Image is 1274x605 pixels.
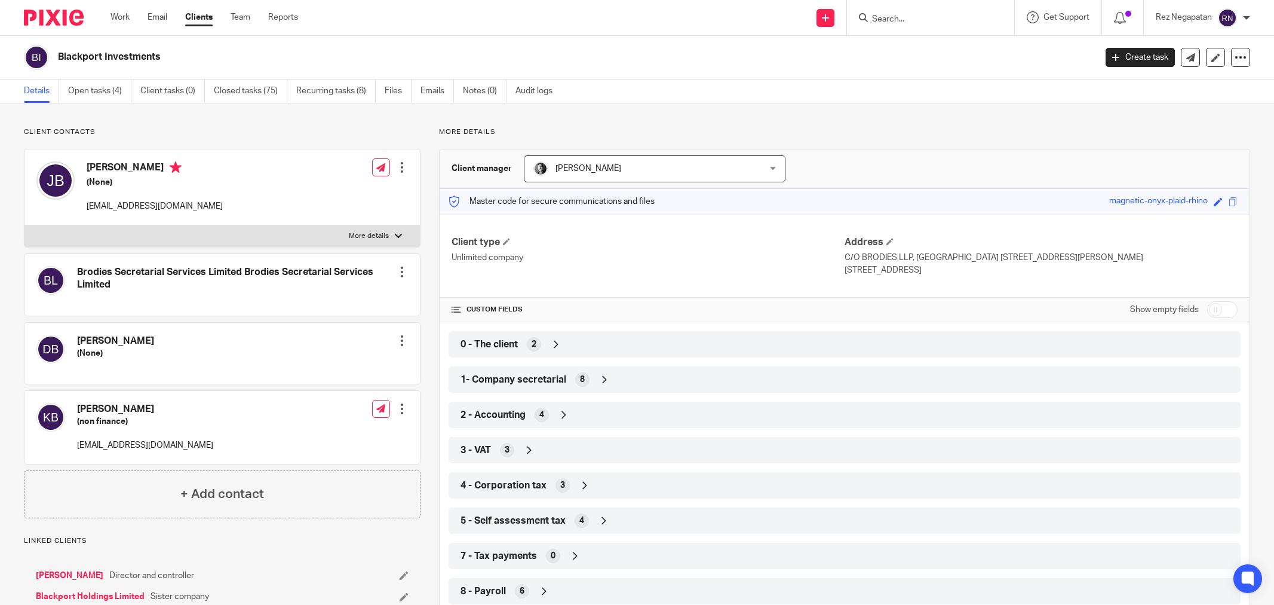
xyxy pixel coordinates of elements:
[533,161,548,176] img: DSC_9061-3.jpg
[871,14,978,25] input: Search
[24,80,59,103] a: Details
[461,444,491,457] span: 3 - VAT
[24,10,84,26] img: Pixie
[452,305,845,314] h4: CUSTOM FIELDS
[1043,13,1089,22] span: Get Support
[1218,8,1237,27] img: svg%3E
[845,236,1238,249] h4: Address
[87,161,223,176] h4: [PERSON_NAME]
[151,591,209,603] span: Sister company
[36,403,65,432] img: svg%3E
[24,127,420,137] p: Client contacts
[520,585,524,597] span: 6
[515,80,561,103] a: Audit logs
[580,374,585,386] span: 8
[461,585,506,598] span: 8 - Payroll
[551,550,555,562] span: 0
[505,444,509,456] span: 3
[36,591,145,603] a: Blackport Holdings Limited
[461,515,566,527] span: 5 - Self assessment tax
[461,479,547,492] span: 4 - Corporation tax
[214,80,287,103] a: Closed tasks (75)
[77,415,213,427] h5: (non finance)
[170,161,182,173] i: Primary
[77,439,213,451] p: [EMAIL_ADDRESS][DOMAIN_NAME]
[461,338,518,351] span: 0 - The client
[87,176,223,188] h5: (None)
[87,200,223,212] p: [EMAIL_ADDRESS][DOMAIN_NAME]
[461,374,566,386] span: 1- Company secretarial
[555,164,621,173] span: [PERSON_NAME]
[231,11,250,23] a: Team
[68,80,131,103] a: Open tasks (4)
[77,266,396,292] h4: Brodies Secretarial Services Limited Brodies Secretarial Services Limited
[1106,48,1175,67] a: Create task
[36,161,75,200] img: svg%3E
[463,80,506,103] a: Notes (0)
[110,11,130,23] a: Work
[24,536,420,546] p: Linked clients
[579,515,584,527] span: 4
[452,252,845,264] p: Unlimited company
[439,127,1250,137] p: More details
[1156,11,1212,23] p: Rez Negapatan
[140,80,205,103] a: Client tasks (0)
[36,266,65,295] img: svg%3E
[845,252,1238,264] p: C/O BRODIES LLP, [GEOGRAPHIC_DATA] [STREET_ADDRESS][PERSON_NAME]
[449,195,655,207] p: Master code for secure communications and files
[36,335,65,363] img: svg%3E
[296,80,376,103] a: Recurring tasks (8)
[77,335,154,347] h4: [PERSON_NAME]
[185,11,213,23] a: Clients
[148,11,167,23] a: Email
[461,409,526,421] span: 2 - Accounting
[268,11,298,23] a: Reports
[532,338,536,350] span: 2
[845,264,1238,276] p: [STREET_ADDRESS]
[452,236,845,249] h4: Client type
[180,485,264,503] h4: + Add contact
[461,550,537,563] span: 7 - Tax payments
[349,231,389,241] p: More details
[1130,304,1199,316] label: Show empty fields
[109,570,194,582] span: Director and controller
[452,163,512,175] h3: Client manager
[1109,195,1208,209] div: magnetic-onyx-plaid-rhino
[24,45,49,70] img: svg%3E
[58,51,882,63] h2: Blackport Investments
[539,409,544,421] span: 4
[36,570,103,582] a: [PERSON_NAME]
[420,80,454,103] a: Emails
[77,403,213,415] h4: [PERSON_NAME]
[385,80,412,103] a: Files
[77,347,154,359] h5: (None)
[560,479,565,491] span: 3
